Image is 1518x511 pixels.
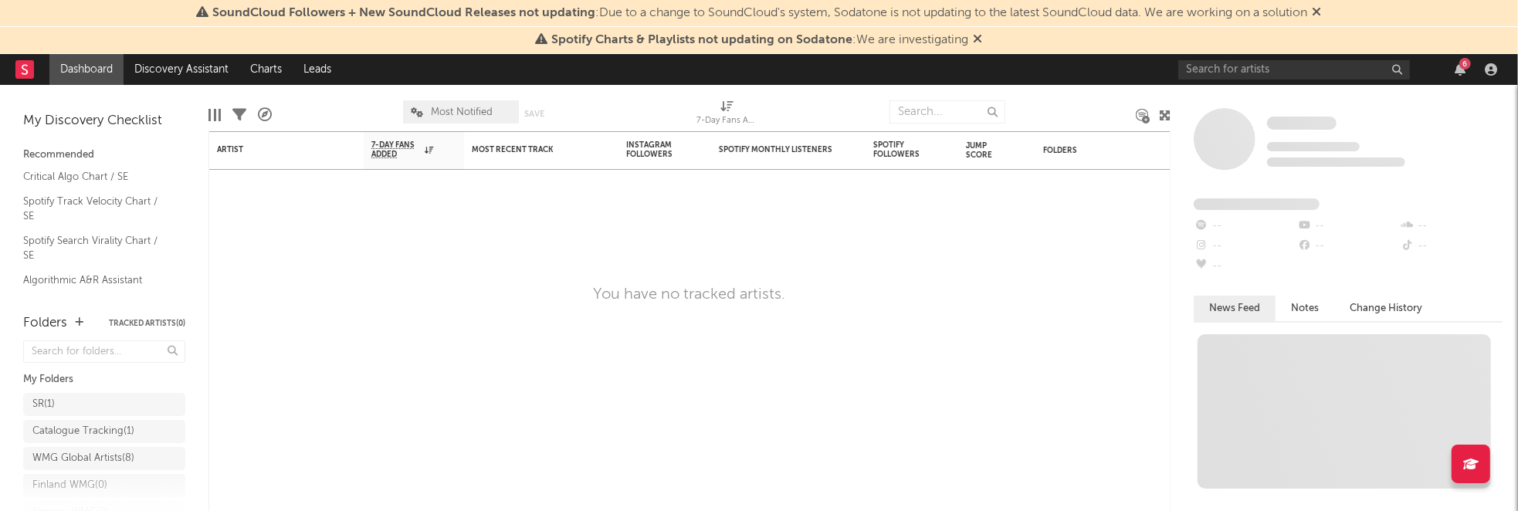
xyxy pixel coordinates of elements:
div: Artist [217,145,333,154]
div: Recommended [23,146,185,164]
a: Critical Algo Chart / SE [23,168,170,185]
div: Jump Score [966,141,1005,160]
div: -- [1296,236,1399,256]
input: Search for folders... [23,340,185,363]
a: Some Artist [1267,116,1337,131]
button: Notes [1276,296,1334,321]
div: -- [1194,216,1296,236]
span: SoundCloud Followers + New SoundCloud Releases not updating [213,7,596,19]
span: 0 fans last week [1267,157,1405,167]
div: Folders [23,314,67,333]
input: Search for artists [1178,60,1410,80]
div: WMG Global Artists ( 8 ) [32,449,134,468]
span: Some Artist [1267,117,1337,130]
a: Charts [239,54,293,85]
button: Change History [1334,296,1438,321]
a: Finland WMG(0) [23,474,185,497]
input: Search... [889,100,1005,124]
div: You have no tracked artists. [594,286,786,304]
div: A&R Pipeline [258,93,272,137]
div: Folders [1043,146,1159,155]
div: -- [1400,216,1503,236]
span: : Due to a change to SoundCloud's system, Sodatone is not updating to the latest SoundCloud data.... [213,7,1308,19]
div: Most Recent Track [472,145,588,154]
a: Spotify Search Virality Chart / SE [23,232,170,264]
div: -- [1194,236,1296,256]
button: News Feed [1194,296,1276,321]
a: Catalogue Tracking(1) [23,420,185,443]
button: Save [524,110,544,118]
span: Tracking Since: [DATE] [1267,142,1360,151]
span: 7-Day Fans Added [371,140,421,159]
span: Most Notified [431,107,493,117]
div: -- [1296,216,1399,236]
div: Instagram Followers [626,140,680,159]
a: Algorithmic A&R Assistant ([GEOGRAPHIC_DATA]) [23,272,170,303]
div: 6 [1459,58,1471,69]
button: 6 [1455,63,1465,76]
div: SR ( 1 ) [32,395,55,414]
div: Spotify Followers [873,140,927,159]
div: Filters [232,93,246,137]
a: Dashboard [49,54,124,85]
span: Spotify Charts & Playlists not updating on Sodatone [552,34,853,46]
button: Tracked Artists(0) [109,320,185,327]
a: SR(1) [23,393,185,416]
span: : We are investigating [552,34,969,46]
div: Catalogue Tracking ( 1 ) [32,422,134,441]
div: My Folders [23,371,185,389]
div: Finland WMG ( 0 ) [32,476,107,495]
div: Spotify Monthly Listeners [719,145,835,154]
div: 7-Day Fans Added (7-Day Fans Added) [696,93,758,137]
div: -- [1400,236,1503,256]
span: Dismiss [1313,7,1322,19]
a: Spotify Track Velocity Chart / SE [23,193,170,225]
a: WMG Global Artists(8) [23,447,185,470]
div: -- [1194,256,1296,276]
a: Discovery Assistant [124,54,239,85]
a: Leads [293,54,342,85]
div: My Discovery Checklist [23,112,185,130]
div: 7-Day Fans Added (7-Day Fans Added) [696,112,758,130]
span: Dismiss [974,34,983,46]
span: Fans Added by Platform [1194,198,1320,210]
div: Edit Columns [208,93,221,137]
